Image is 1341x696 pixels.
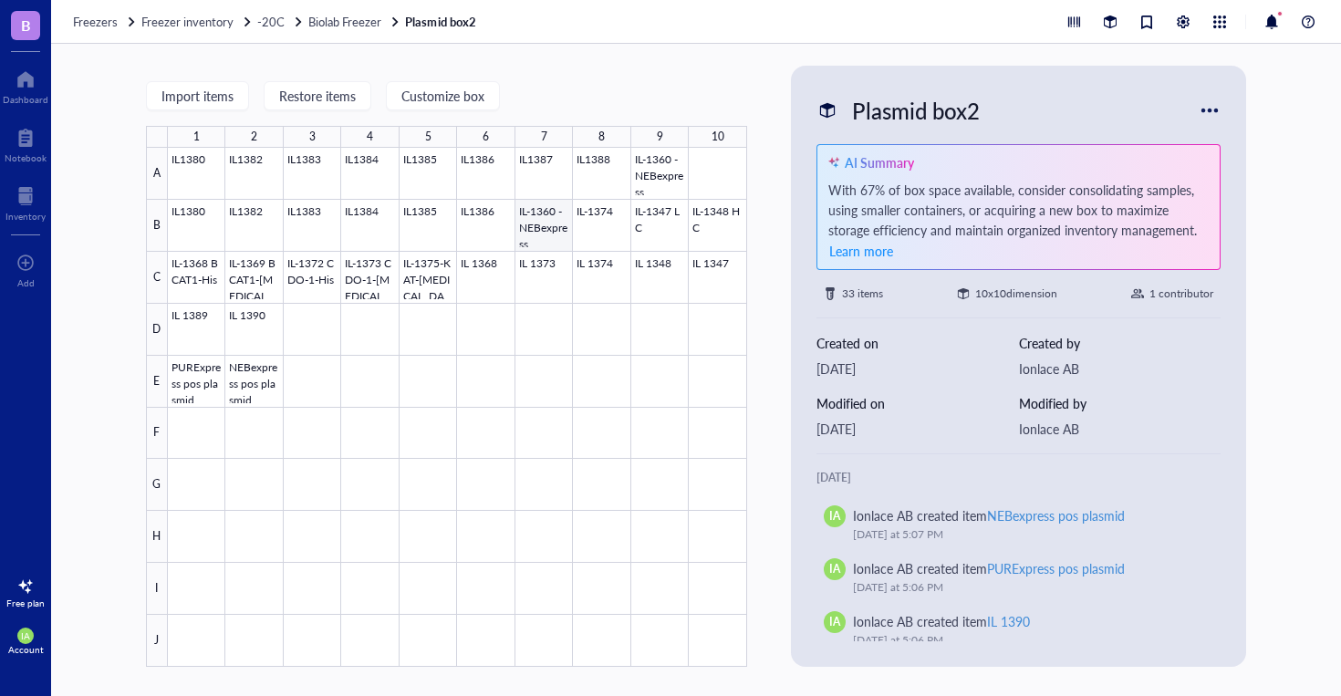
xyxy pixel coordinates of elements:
[829,614,840,630] span: IA
[5,123,47,163] a: Notebook
[844,91,988,130] div: Plasmid box2
[386,81,500,110] button: Customize box
[425,126,431,148] div: 5
[5,152,47,163] div: Notebook
[657,126,663,148] div: 9
[279,88,356,103] span: Restore items
[3,65,48,105] a: Dashboard
[816,551,1221,604] a: IAIonlace AB created itemPURExpress pos plasmid[DATE] at 5:06 PM
[5,211,46,222] div: Inventory
[73,14,138,30] a: Freezers
[401,88,484,103] span: Customize box
[8,644,44,655] div: Account
[161,88,234,103] span: Import items
[251,126,257,148] div: 2
[73,13,118,30] span: Freezers
[367,126,373,148] div: 4
[829,242,893,260] span: Learn more
[257,14,401,30] a: -20CBiolab Freezer
[541,126,547,148] div: 7
[1149,285,1213,303] div: 1 contributor
[816,498,1221,551] a: IAIonlace AB created itemNEBexpress pos plasmid[DATE] at 5:07 PM
[816,419,1019,439] div: [DATE]
[853,611,1030,631] div: Ionlace AB created item
[405,14,479,30] a: Plasmid box2
[17,277,35,288] div: Add
[712,126,724,148] div: 10
[146,615,168,667] div: J
[816,469,1221,487] div: [DATE]
[264,81,371,110] button: Restore items
[146,200,168,252] div: B
[146,356,168,408] div: E
[816,333,1019,353] div: Created on
[829,561,840,577] span: IA
[146,563,168,615] div: I
[1019,358,1221,379] div: Ionlace AB
[146,511,168,563] div: H
[141,13,234,30] span: Freezer inventory
[146,148,168,200] div: A
[257,13,285,30] span: -20C
[193,126,200,148] div: 1
[987,559,1125,577] div: PURExpress pos plasmid
[598,126,605,148] div: 8
[828,180,1210,262] div: With 67% of box space available, consider consolidating samples, using smaller containers, or acq...
[987,506,1125,525] div: NEBexpress pos plasmid
[816,358,1019,379] div: [DATE]
[146,459,168,511] div: G
[146,252,168,304] div: C
[829,508,840,525] span: IA
[21,14,31,36] span: B
[987,612,1030,630] div: IL 1390
[853,631,1200,649] div: [DATE] at 5:06 PM
[845,152,914,172] div: AI Summary
[5,182,46,222] a: Inventory
[1019,393,1221,413] div: Modified by
[146,408,168,460] div: F
[853,558,1125,578] div: Ionlace AB created item
[309,126,316,148] div: 3
[146,81,249,110] button: Import items
[308,13,381,30] span: Biolab Freezer
[975,285,1056,303] div: 10 x 10 dimension
[1019,419,1221,439] div: Ionlace AB
[141,14,254,30] a: Freezer inventory
[1019,333,1221,353] div: Created by
[842,285,883,303] div: 33 items
[853,505,1125,525] div: Ionlace AB created item
[816,393,1019,413] div: Modified on
[853,578,1200,597] div: [DATE] at 5:06 PM
[483,126,489,148] div: 6
[816,604,1221,657] a: IAIonlace AB created itemIL 1390[DATE] at 5:06 PM
[853,525,1200,544] div: [DATE] at 5:07 PM
[6,597,45,608] div: Free plan
[146,304,168,356] div: D
[828,240,894,262] button: Learn more
[21,630,30,641] span: IA
[3,94,48,105] div: Dashboard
